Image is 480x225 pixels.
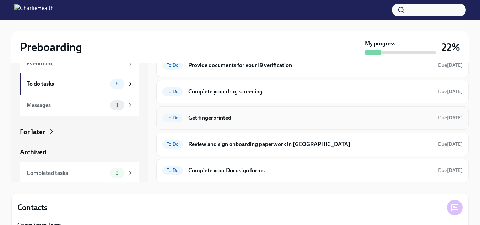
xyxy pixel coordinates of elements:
[447,115,463,121] strong: [DATE]
[438,115,463,121] span: Due
[112,170,123,176] span: 2
[162,60,463,71] a: To DoProvide documents for your I9 verificationDue[DATE]
[438,141,463,147] span: Due
[162,139,463,150] a: To DoReview and sign onboarding paperwork in [GEOGRAPHIC_DATA]Due[DATE]
[365,40,395,48] strong: My progress
[27,101,107,109] div: Messages
[162,141,183,147] span: To Do
[447,167,463,173] strong: [DATE]
[438,62,463,68] span: Due
[20,162,139,184] a: Completed tasks2
[188,167,432,175] h6: Complete your Docusign forms
[162,63,183,68] span: To Do
[162,89,183,94] span: To Do
[438,167,463,174] span: September 18th, 2025 09:00
[447,62,463,68] strong: [DATE]
[188,140,432,148] h6: Review and sign onboarding paperwork in [GEOGRAPHIC_DATA]
[20,54,139,73] a: Everything
[438,89,463,95] span: Due
[438,88,463,95] span: September 18th, 2025 09:00
[438,167,463,173] span: Due
[162,112,463,124] a: To DoGet fingerprintedDue[DATE]
[17,202,48,213] h4: Contacts
[447,141,463,147] strong: [DATE]
[438,114,463,121] span: September 18th, 2025 09:00
[162,165,463,176] a: To DoComplete your Docusign formsDue[DATE]
[20,73,139,95] a: To do tasks6
[162,168,183,173] span: To Do
[111,81,123,86] span: 6
[20,127,139,136] a: For later
[438,62,463,69] span: September 18th, 2025 09:00
[27,80,107,88] div: To do tasks
[20,40,82,54] h2: Preboarding
[162,115,183,120] span: To Do
[188,88,432,96] h6: Complete your drug screening
[438,141,463,148] span: September 21st, 2025 09:00
[442,41,460,54] h3: 22%
[27,169,107,177] div: Completed tasks
[188,114,432,122] h6: Get fingerprinted
[20,127,45,136] div: For later
[112,102,123,108] span: 1
[14,4,54,16] img: CharlieHealth
[20,95,139,116] a: Messages1
[188,61,432,69] h6: Provide documents for your I9 verification
[27,60,124,68] div: Everything
[20,148,139,157] a: Archived
[162,86,463,97] a: To DoComplete your drug screeningDue[DATE]
[447,89,463,95] strong: [DATE]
